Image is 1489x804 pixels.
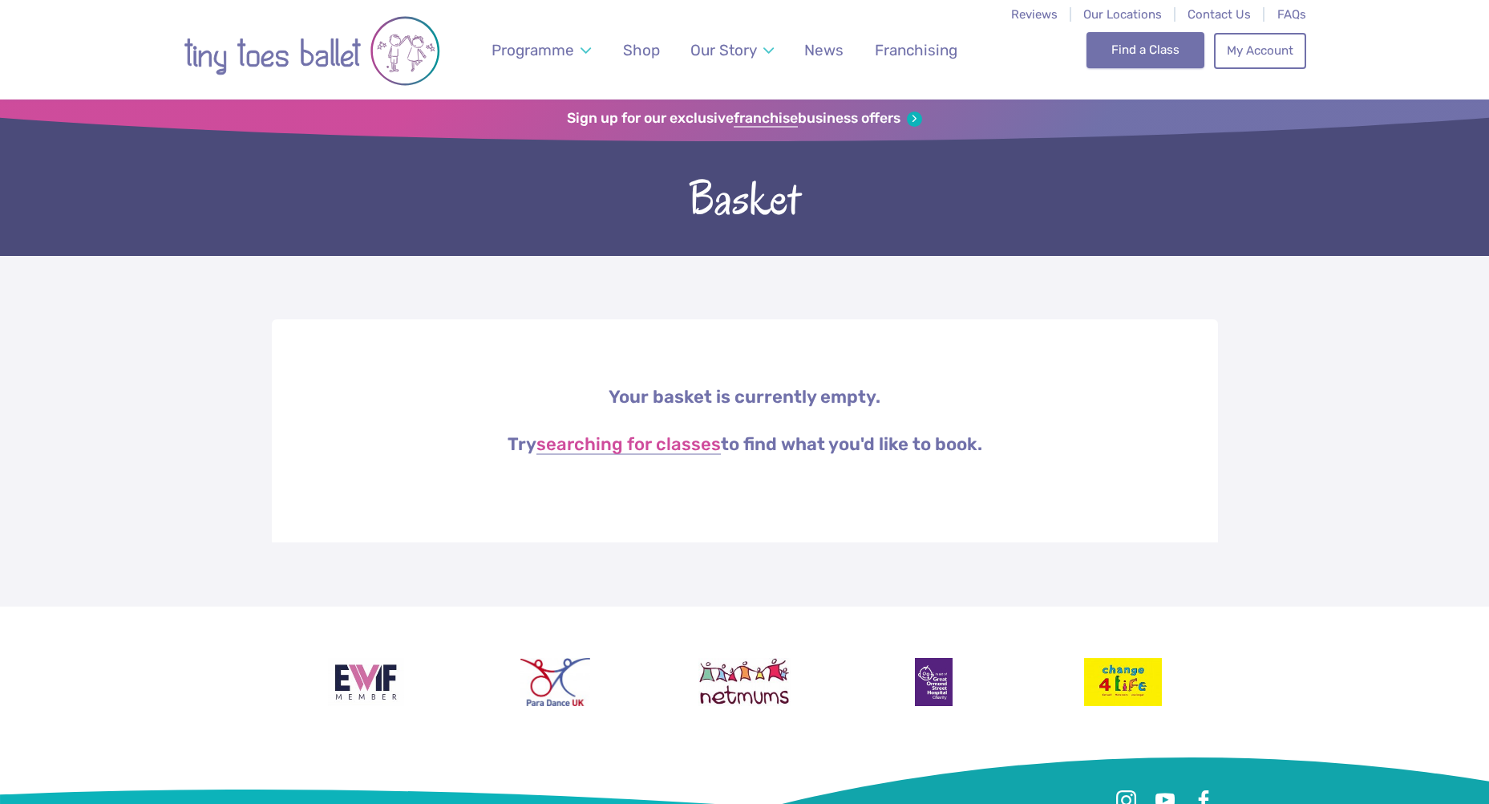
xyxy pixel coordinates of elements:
a: Shop [615,31,667,69]
a: News [797,31,852,69]
span: Programme [492,41,574,59]
a: Our Story [682,31,781,69]
a: Reviews [1011,7,1058,22]
img: tiny toes ballet [184,10,440,91]
a: Franchising [867,31,965,69]
a: My Account [1214,33,1305,68]
img: Encouraging Women Into Franchising [328,658,404,706]
a: Our Locations [1083,7,1162,22]
p: Try to find what you'd like to book. [319,432,1171,457]
span: News [804,41,844,59]
a: Find a Class [1086,32,1204,67]
a: searching for classes [536,436,721,455]
a: FAQs [1277,7,1306,22]
img: Para Dance UK [520,658,589,706]
span: Shop [623,41,660,59]
span: Franchising [875,41,957,59]
p: Your basket is currently empty. [319,385,1171,410]
a: Contact Us [1188,7,1251,22]
strong: franchise [734,110,798,128]
a: Programme [484,31,598,69]
span: Our Story [690,41,757,59]
a: Sign up for our exclusivefranchisebusiness offers [567,110,922,128]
